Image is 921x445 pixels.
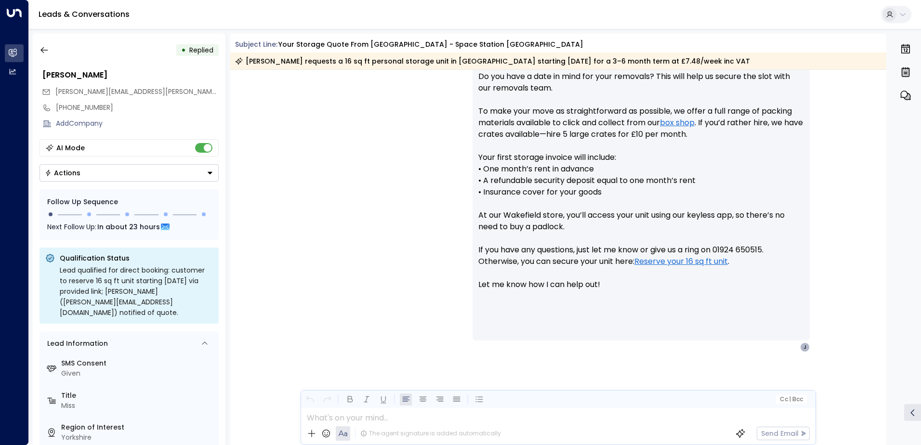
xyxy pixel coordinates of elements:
[47,222,211,232] div: Next Follow Up:
[61,432,215,443] div: Yorkshire
[56,103,219,113] div: [PHONE_NUMBER]
[235,39,277,49] span: Subject Line:
[60,265,213,318] div: Lead qualified for direct booking: customer to reserve 16 sq ft unit starting [DATE] via provided...
[45,169,80,177] div: Actions
[181,41,186,59] div: •
[800,342,810,352] div: J
[55,87,219,97] span: Jess.vasey@hotmail.com
[360,429,501,438] div: The agent signature is added automatically
[660,117,695,129] a: box shop
[56,118,219,129] div: AddCompany
[634,256,728,267] a: Reserve your 16 sq ft unit
[304,393,316,406] button: Undo
[56,143,85,153] div: AI Mode
[39,9,130,20] a: Leads & Conversations
[47,197,211,207] div: Follow Up Sequence
[61,391,215,401] label: Title
[61,368,215,379] div: Given
[189,45,213,55] span: Replied
[61,422,215,432] label: Region of Interest
[55,87,273,96] span: [PERSON_NAME][EMAIL_ADDRESS][PERSON_NAME][DOMAIN_NAME]
[779,396,803,403] span: Cc Bcc
[61,401,215,411] div: Miss
[39,164,219,182] div: Button group with a nested menu
[44,339,108,349] div: Lead Information
[789,396,791,403] span: |
[61,358,215,368] label: SMS Consent
[321,393,333,406] button: Redo
[776,395,806,404] button: Cc|Bcc
[235,56,750,66] div: [PERSON_NAME] requests a 16 sq ft personal storage unit in [GEOGRAPHIC_DATA] starting [DATE] for ...
[42,69,219,81] div: [PERSON_NAME]
[39,164,219,182] button: Actions
[278,39,583,50] div: Your storage quote from [GEOGRAPHIC_DATA] - Space Station [GEOGRAPHIC_DATA]
[97,222,160,232] span: In about 23 hours
[60,253,213,263] p: Qualification Status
